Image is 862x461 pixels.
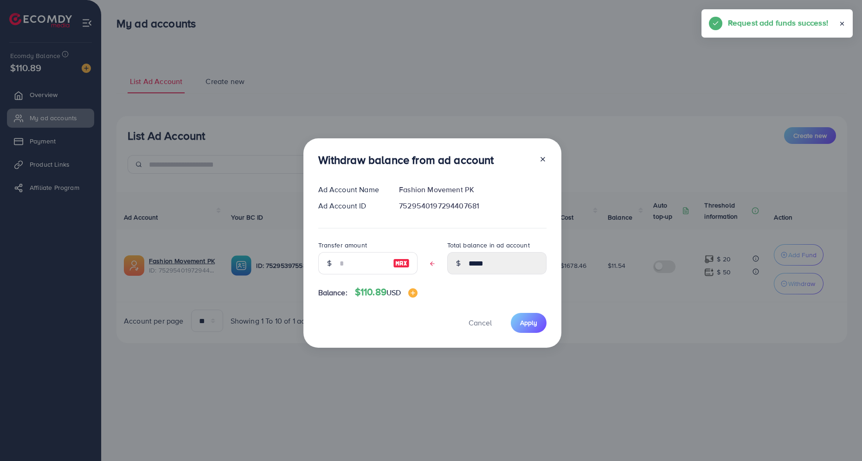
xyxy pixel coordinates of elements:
span: Apply [520,318,537,327]
div: Ad Account ID [311,201,392,211]
h4: $110.89 [355,286,418,298]
div: Ad Account Name [311,184,392,195]
iframe: Chat [823,419,855,454]
div: Fashion Movement PK [392,184,553,195]
img: image [393,258,410,269]
label: Transfer amount [318,240,367,250]
img: image [408,288,418,298]
span: Cancel [469,318,492,328]
span: Balance: [318,287,347,298]
span: USD [386,287,401,298]
label: Total balance in ad account [447,240,530,250]
button: Apply [511,313,547,333]
h5: Request add funds success! [728,17,828,29]
h3: Withdraw balance from ad account [318,153,494,167]
div: 7529540197294407681 [392,201,553,211]
button: Cancel [457,313,503,333]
